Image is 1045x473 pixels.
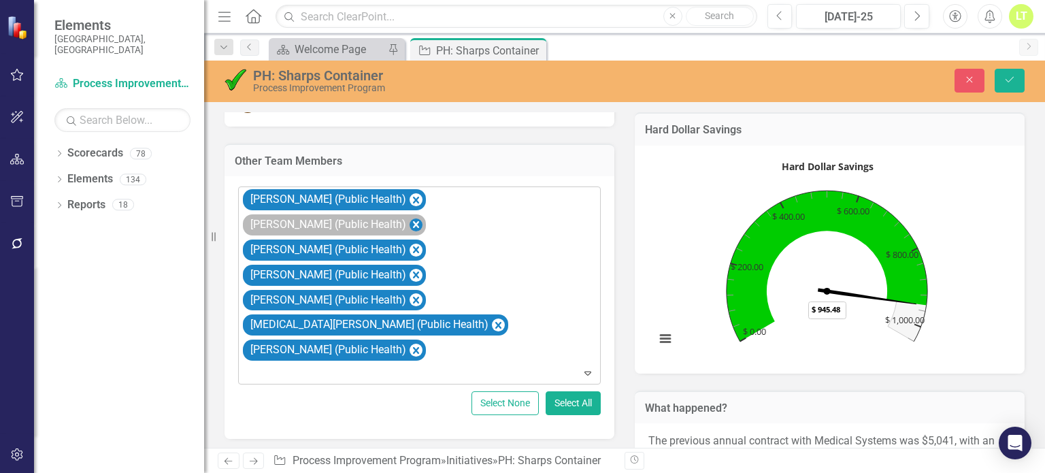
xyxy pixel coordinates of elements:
text: $ 1,000.00 [885,313,925,325]
a: Initiatives [446,454,493,467]
div: 18 [112,199,134,211]
button: LT [1009,4,1033,29]
button: [DATE]-25 [796,4,901,29]
path: 945.48. Hard dollar savings. [818,288,916,306]
div: PH: Sharps Container [498,454,601,467]
div: PH: Sharps Container [253,68,667,83]
a: Reports [67,197,105,213]
text: $ 200.00 [731,261,763,273]
div: [DATE]-25 [801,9,896,25]
button: View chart menu, Hard Dollar Savings [656,329,675,348]
div: [MEDICAL_DATA][PERSON_NAME] (Public Health) [246,315,491,335]
div: [PERSON_NAME] (Public Health) [246,215,408,235]
a: Welcome Page [272,41,384,58]
input: Search Below... [54,108,190,132]
span: Search [705,10,734,21]
div: [PERSON_NAME] (Public Health) [246,291,408,310]
div: Remove Kena Pina (Public Health) [410,293,422,306]
div: Open Intercom Messenger [999,427,1031,459]
text: $ 945.48 [812,304,840,314]
h3: Hard Dollar Savings [645,124,1014,136]
button: Search [686,7,754,26]
img: ClearPoint Strategy [7,16,31,39]
h3: What happened? [645,402,1014,414]
a: Scorecards [67,146,123,161]
h3: Other Team Members [235,155,604,167]
div: Remove Katie Smith (Public Health) [410,344,422,357]
a: Process Improvement Program [293,454,441,467]
div: Remove Renee Lenthe (Public Health) [410,244,422,257]
img: Completed [225,69,246,91]
input: Search ClearPoint... [276,5,757,29]
small: [GEOGRAPHIC_DATA], [GEOGRAPHIC_DATA] [54,33,190,56]
div: Process Improvement Program [253,83,667,93]
a: Elements [67,172,113,187]
div: Remove Natasha Newlin (Public Health) [410,269,422,282]
svg: Interactive chart [648,156,1006,360]
text: $ 800.00 [886,248,918,260]
div: Hard Dollar Savings. Highcharts interactive chart. [648,156,1011,360]
div: [PERSON_NAME] (Public Health) [246,265,408,285]
div: [PERSON_NAME] (Public Health) [246,190,408,210]
div: [PERSON_NAME] (Public Health) [246,340,408,360]
text: $ 400.00 [772,210,805,222]
button: Select All [546,391,601,415]
div: 134 [120,174,146,185]
text: $ 600.00 [837,205,869,217]
div: 78 [130,148,152,159]
div: [PERSON_NAME] (Public Health) [246,240,408,260]
text: $ 0.00 [743,325,766,338]
div: Remove Makena Slater (Public Health) [492,319,505,331]
div: Remove Danielle Henderson (Public Health) [410,218,422,231]
text: Hard Dollar Savings [782,160,874,173]
div: Welcome Page [295,41,384,58]
button: Select None [471,391,539,415]
span: Elements [54,17,190,33]
a: Process Improvement Program [54,76,190,92]
div: » » [273,453,614,469]
div: PH: Sharps Container [436,42,543,59]
div: Remove Jessica Gomez (Public Health) [410,193,422,206]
